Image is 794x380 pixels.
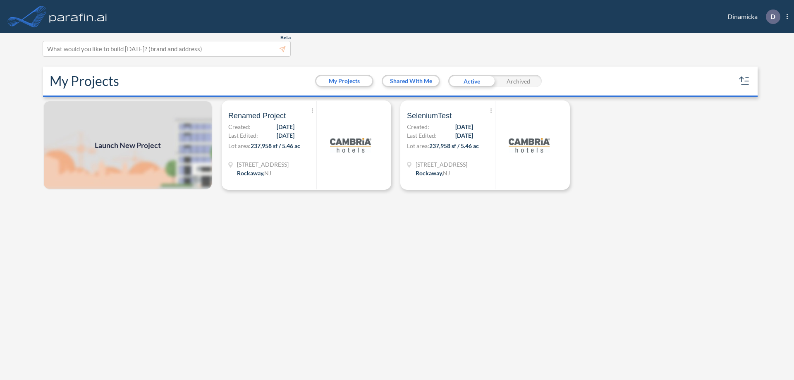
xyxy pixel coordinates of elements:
span: Lot area: [407,142,429,149]
span: [DATE] [277,131,294,140]
span: Rockaway , [237,170,264,177]
button: Shared With Me [383,76,439,86]
span: Last Edited: [228,131,258,140]
span: [DATE] [455,131,473,140]
span: Rockaway , [416,170,443,177]
span: Last Edited: [407,131,437,140]
div: Active [448,75,495,87]
div: Rockaway, NJ [416,169,450,177]
img: add [43,100,213,190]
img: logo [330,124,371,166]
span: Lot area: [228,142,251,149]
span: 237,958 sf / 5.46 ac [429,142,479,149]
h2: My Projects [50,73,119,89]
img: logo [509,124,550,166]
span: NJ [443,170,450,177]
span: Beta [280,34,291,41]
img: logo [48,8,109,25]
a: Launch New Project [43,100,213,190]
span: Renamed Project [228,111,286,121]
span: [DATE] [277,122,294,131]
span: 321 Mt Hope Ave [416,160,467,169]
span: Created: [228,122,251,131]
span: 321 Mt Hope Ave [237,160,289,169]
span: 237,958 sf / 5.46 ac [251,142,300,149]
p: D [770,13,775,20]
div: Rockaway, NJ [237,169,271,177]
button: sort [738,74,751,88]
button: My Projects [316,76,372,86]
span: Launch New Project [95,140,161,151]
div: Archived [495,75,542,87]
div: Dinamicka [715,10,788,24]
span: [DATE] [455,122,473,131]
span: SeleniumTest [407,111,452,121]
span: NJ [264,170,271,177]
span: Created: [407,122,429,131]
